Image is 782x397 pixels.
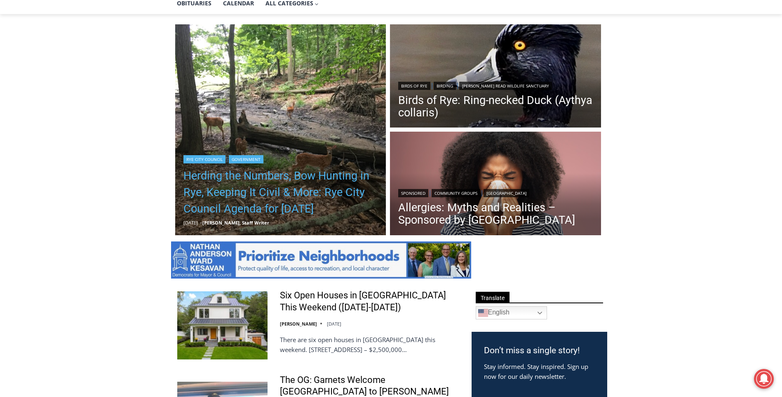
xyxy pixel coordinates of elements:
[202,220,269,226] a: [PERSON_NAME], Staff Writer
[398,80,593,90] div: | |
[478,308,488,318] img: en
[484,189,529,197] a: [GEOGRAPHIC_DATA]
[484,344,595,357] h3: Don’t miss a single story!
[280,335,461,354] p: There are six open houses in [GEOGRAPHIC_DATA] this weekend. [STREET_ADDRESS] – $2,500,000…
[198,80,399,103] a: Intern @ [DOMAIN_NAME]
[200,220,202,226] span: –
[87,70,90,78] div: 4
[87,24,110,68] div: Live Music
[390,132,601,237] img: 2025-10 Allergies: Myths and Realities – Sponsored by White Plains Hospital
[398,187,593,197] div: | |
[96,70,100,78] div: 6
[398,201,593,226] a: Allergies: Myths and Realities – Sponsored by [GEOGRAPHIC_DATA]
[208,0,390,80] div: "I learned about the history of a place I’d honestly never considered even as a resident of [GEOG...
[390,24,601,130] img: [PHOTO: Ring-necked Duck (Aythya collaris) at Playland Lake in Rye, New York. Credit: Grace Devine.]
[432,189,480,197] a: Community Groups
[183,220,198,226] time: [DATE]
[175,24,386,236] img: (PHOTO: Deer in the Rye Marshlands Conservancy. File photo. 2017.)
[183,155,225,163] a: Rye City Council
[390,132,601,237] a: Read More Allergies: Myths and Realities – Sponsored by White Plains Hospital
[7,83,110,102] h4: [PERSON_NAME] Read Sanctuary Fall Fest: [DATE]
[398,189,428,197] a: Sponsored
[398,94,593,119] a: Birds of Rye: Ring-necked Duck (Aythya collaris)
[229,155,263,163] a: Government
[390,24,601,130] a: Read More Birds of Rye: Ring-necked Duck (Aythya collaris)
[434,82,456,90] a: Birding
[92,70,94,78] div: /
[327,321,341,327] time: [DATE]
[183,154,378,163] div: |
[216,82,382,101] span: Intern @ [DOMAIN_NAME]
[484,362,595,381] p: Stay informed. Stay inspired. Sign up now for our daily newsletter.
[398,82,430,90] a: Birds of Rye
[175,24,386,236] a: Read More Herding the Numbers, Bow Hunting in Rye, Keeping It Civil & More: Rye City Council Agen...
[280,290,461,313] a: Six Open Houses in [GEOGRAPHIC_DATA] This Weekend ([DATE]-[DATE])
[0,82,123,103] a: [PERSON_NAME] Read Sanctuary Fall Fest: [DATE]
[183,168,378,217] a: Herding the Numbers, Bow Hunting in Rye, Keeping It Civil & More: Rye City Council Agenda for [DATE]
[476,292,510,303] span: Translate
[476,306,547,319] a: English
[280,321,317,327] a: [PERSON_NAME]
[459,82,552,90] a: [PERSON_NAME] Read Wildlife Sanctuary
[177,291,268,359] img: Six Open Houses in Rye This Weekend (October 4-5)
